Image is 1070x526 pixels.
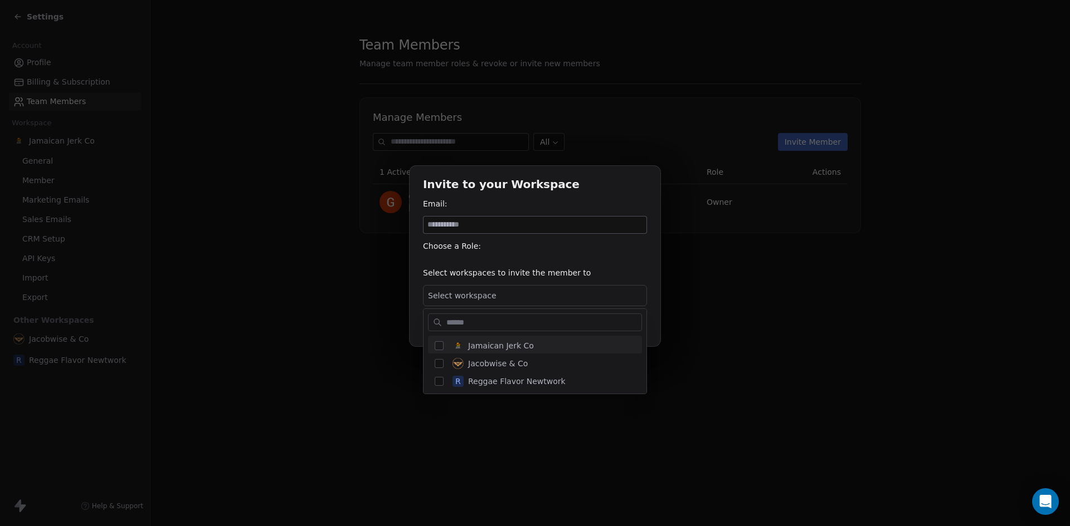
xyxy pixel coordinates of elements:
span: Jacobwise & Co [468,358,528,369]
div: Suggestions [428,336,642,389]
span: Jamaican Jerk Co [468,340,534,351]
span: R [453,376,464,387]
span: Reggae Flavor Newtwork [468,376,566,387]
img: Jacobwise%20Favicon.png [453,358,464,369]
img: Square%20Graphic%20Post%20800x800%20px%20(1).png [453,340,464,351]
